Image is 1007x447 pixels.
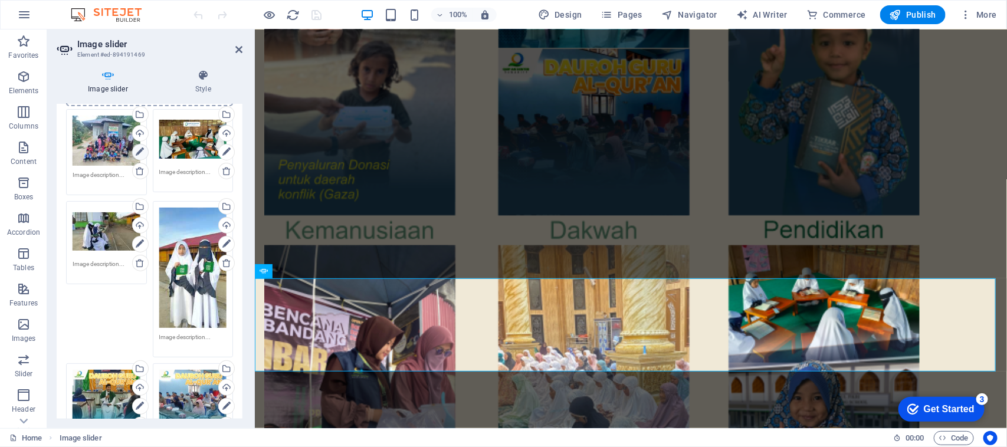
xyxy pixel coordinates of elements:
[57,70,164,94] h4: Image slider
[802,5,871,24] button: Commerce
[13,263,34,272] p: Tables
[732,5,792,24] button: AI Writer
[60,431,102,445] span: Click to select. Double-click to edit
[9,86,39,96] p: Elements
[480,9,490,20] i: On resize automatically adjust zoom level to fit chosen device.
[939,431,969,445] span: Code
[657,5,722,24] button: Navigator
[596,5,647,24] button: Pages
[983,431,998,445] button: Usercentrics
[8,51,38,60] p: Favorites
[11,157,37,166] p: Content
[286,8,300,22] button: reload
[9,121,38,131] p: Columns
[914,433,916,442] span: :
[159,116,227,163] div: WhatsAppImage2025-08-20at11.45.52_da2e0faebh-awBn2w-5mjEGSuLR_NdSVA.jpg
[12,334,36,343] p: Images
[159,370,227,438] div: download14-Cv9Q37DW9Tdo9s_ni59yvg.jpeg
[73,370,140,438] div: download13-bVA0wItiEDlXi7fpIAXD0Q.jpeg
[164,70,242,94] h4: Style
[9,298,38,308] p: Features
[7,228,40,237] p: Accordion
[9,6,96,31] div: Get Started 3 items remaining, 40% complete
[159,208,227,327] div: IMG-20250722-WA0009-7jQ2xWFI5HrjCgegI91QHw.jpg
[955,5,1002,24] button: More
[9,431,42,445] a: Click to cancel selection. Double-click to open Pages
[77,50,219,60] h3: Element #ed-894191469
[87,2,99,14] div: 3
[806,9,866,21] span: Commerce
[431,8,473,22] button: 100%
[12,405,35,414] p: Header
[533,5,587,24] div: Design (Ctrl+Alt+Y)
[533,5,587,24] button: Design
[449,8,468,22] h6: 100%
[15,369,33,379] p: Slider
[934,431,974,445] button: Code
[736,9,788,21] span: AI Writer
[73,116,140,166] div: WhatsAppImage2025-08-20at11.31.38_286e1a12-skr2QTVB_yqX8fBJ1jOQ1g.jpg
[68,8,156,22] img: Editor Logo
[893,431,924,445] h6: Session time
[538,9,582,21] span: Design
[77,39,242,50] h2: Image slider
[880,5,946,24] button: Publish
[35,13,86,24] div: Get Started
[14,192,34,202] p: Boxes
[60,431,102,445] nav: breadcrumb
[960,9,997,21] span: More
[661,9,717,21] span: Navigator
[890,9,936,21] span: Publish
[906,431,924,445] span: 00 00
[73,208,140,255] div: IMG-20250722-WA0010-6U8peKkzyzVrivUQEiknGg.jpg
[601,9,642,21] span: Pages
